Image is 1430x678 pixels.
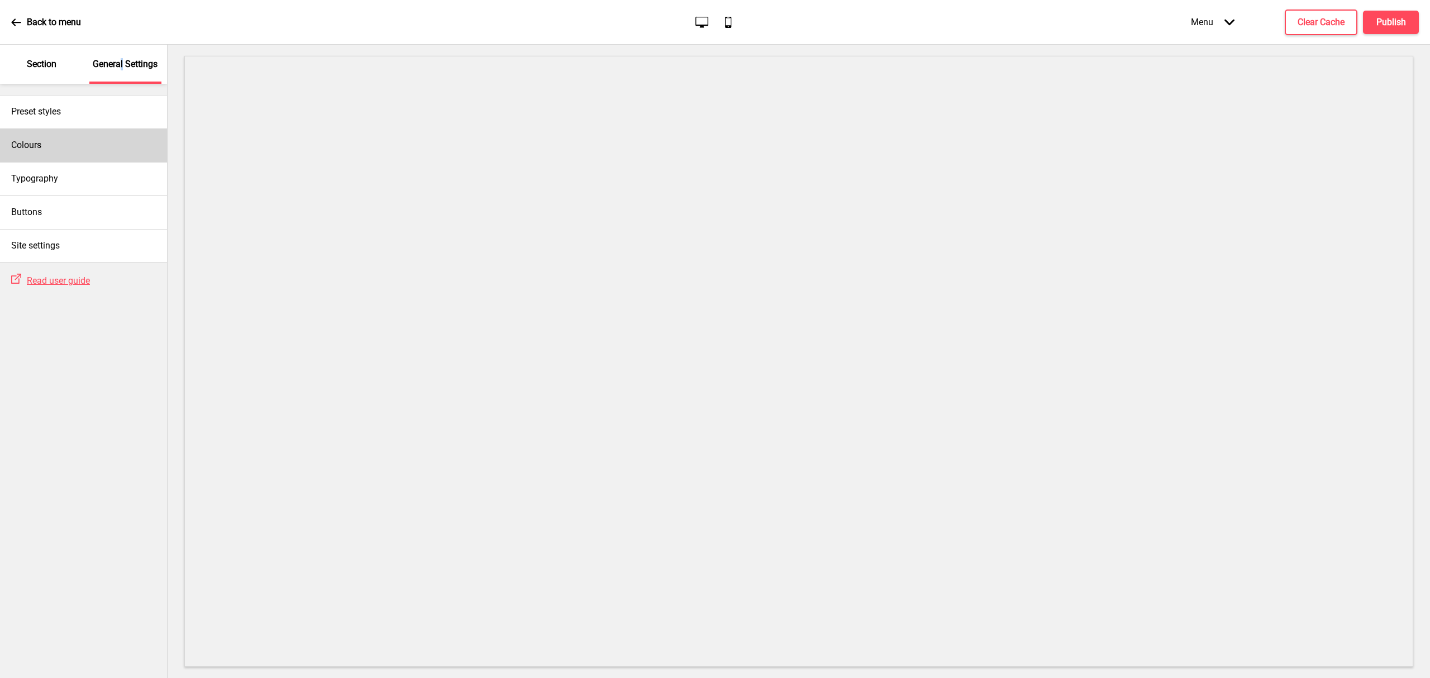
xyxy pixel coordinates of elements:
div: Menu [1180,6,1246,39]
a: Read user guide [21,275,90,286]
a: Back to menu [11,7,81,37]
p: Back to menu [27,16,81,28]
button: Publish [1363,11,1419,34]
p: Section [27,58,56,70]
h4: Site settings [11,240,60,252]
h4: Typography [11,173,58,185]
h4: Clear Cache [1298,16,1345,28]
h4: Publish [1376,16,1406,28]
h4: Colours [11,139,41,151]
h4: Buttons [11,206,42,218]
button: Clear Cache [1285,9,1357,35]
span: Read user guide [27,275,90,286]
p: General Settings [93,58,158,70]
h4: Preset styles [11,106,61,118]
